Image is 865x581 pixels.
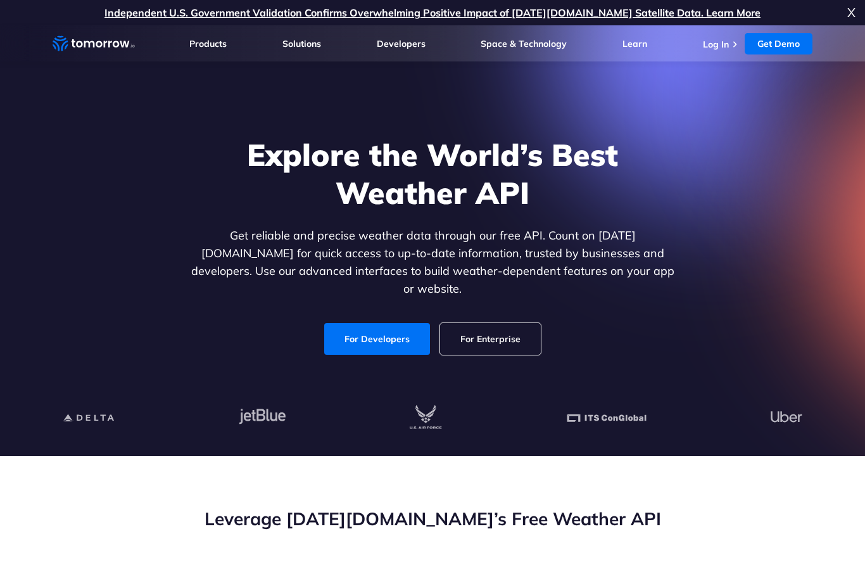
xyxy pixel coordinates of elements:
[703,39,729,50] a: Log In
[53,507,812,531] h2: Leverage [DATE][DOMAIN_NAME]’s Free Weather API
[282,38,321,49] a: Solutions
[188,227,677,298] p: Get reliable and precise weather data through our free API. Count on [DATE][DOMAIN_NAME] for quic...
[104,6,761,19] a: Independent U.S. Government Validation Confirms Overwhelming Positive Impact of [DATE][DOMAIN_NAM...
[377,38,426,49] a: Developers
[745,33,812,54] a: Get Demo
[188,136,677,212] h1: Explore the World’s Best Weather API
[189,38,227,49] a: Products
[324,323,430,355] a: For Developers
[622,38,647,49] a: Learn
[481,38,567,49] a: Space & Technology
[440,323,541,355] a: For Enterprise
[53,34,135,53] a: Home link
